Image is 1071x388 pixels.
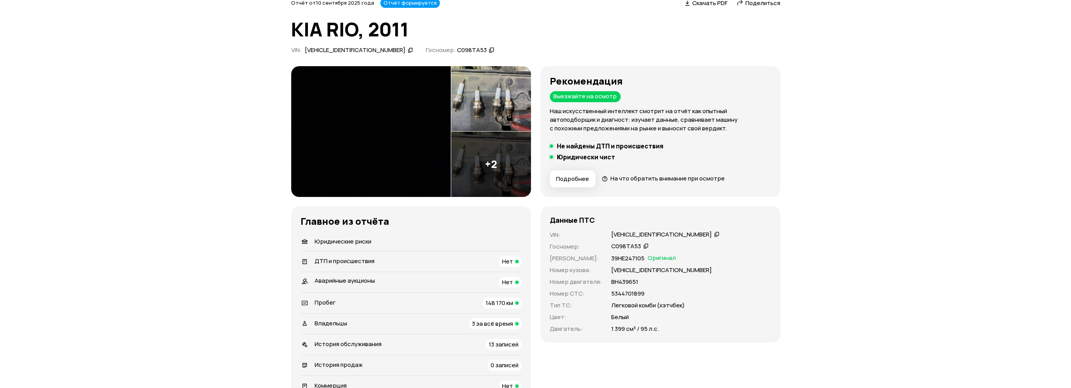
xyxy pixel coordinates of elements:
p: Цвет : [550,313,602,321]
h3: Главное из отчёта [301,216,522,227]
button: Подробнее [550,170,596,188]
p: Номер СТС : [550,289,602,298]
span: История обслуживания [315,340,382,348]
p: Двигатель : [550,325,602,333]
span: Владельцы [315,319,347,327]
h4: Данные ПТС [550,216,595,224]
span: Нет [502,257,513,265]
h3: Рекомендация [550,76,771,87]
p: ВН439651 [611,278,638,286]
p: Номер двигателя : [550,278,602,286]
p: 5344701899 [611,289,644,298]
span: 148 170 км [486,299,513,307]
span: История продаж [315,361,363,369]
div: С098ТА53 [457,46,486,54]
span: VIN : [291,46,302,54]
span: Госномер: [425,46,455,54]
span: 0 записей [491,361,518,369]
p: [PERSON_NAME] : [550,254,602,263]
span: 13 записей [489,340,518,348]
p: [VEHICLE_IDENTIFICATION_NUMBER] [611,266,712,274]
span: Оригинал [648,254,676,263]
p: Госномер : [550,242,602,251]
p: Наш искусственный интеллект смотрит на отчёт как опытный автоподборщик и диагност: изучает данные... [550,107,771,133]
span: Подробнее [556,175,589,183]
h1: KIA RIO, 2011 [291,19,780,40]
p: Тип ТС : [550,301,602,310]
div: Выезжайте на осмотр [550,91,621,102]
p: 39НЕ247105 [611,254,644,263]
h5: Юридически чист [557,153,615,161]
span: Аварийные аукционы [315,276,375,285]
p: Номер кузова : [550,266,602,274]
div: С098ТА53 [611,242,641,251]
p: 1 399 см³ / 95 л.с. [611,325,659,333]
span: Юридические риски [315,237,371,245]
span: Пробег [315,298,336,307]
div: [VEHICLE_IDENTIFICATION_NUMBER] [305,46,405,54]
p: Белый [611,313,629,321]
div: [VEHICLE_IDENTIFICATION_NUMBER] [611,231,712,239]
span: На что обратить внимание при осмотре [610,174,724,182]
p: VIN : [550,231,602,239]
span: Нет [502,278,513,286]
a: На что обратить внимание при осмотре [602,174,725,182]
span: 3 за всё время [472,319,513,328]
h5: Не найдены ДТП и происшествия [557,142,663,150]
p: Легковой комби (хэтчбек) [611,301,685,310]
span: ДТП и происшествия [315,257,374,265]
